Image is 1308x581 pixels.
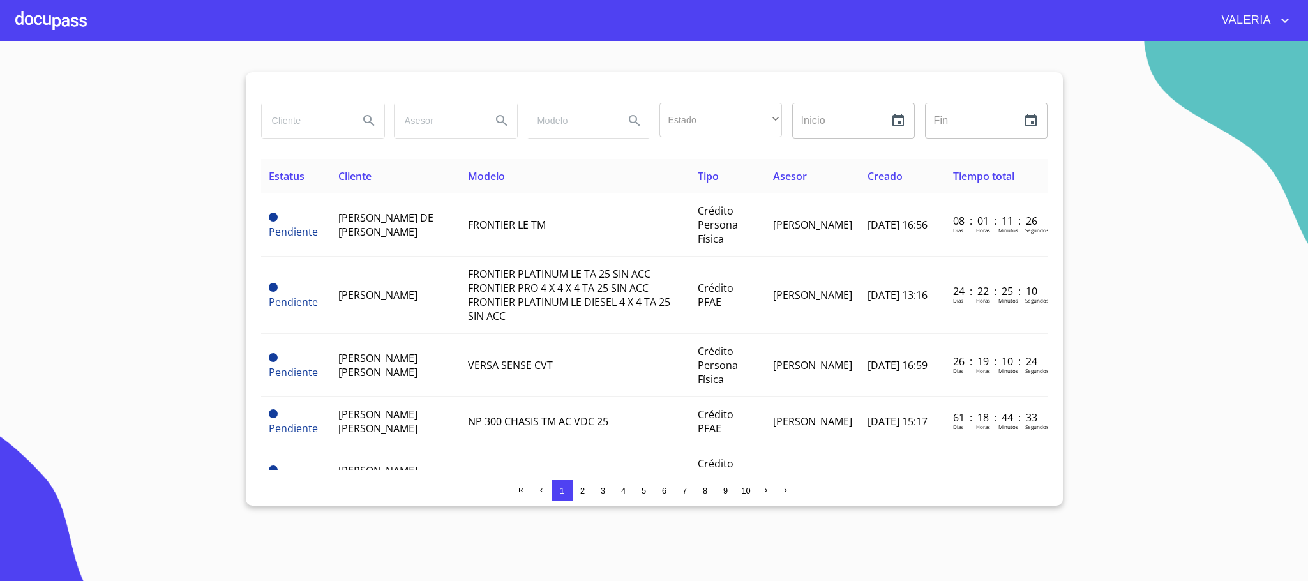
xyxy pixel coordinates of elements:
[395,103,481,138] input: search
[868,414,928,428] span: [DATE] 15:17
[338,351,417,379] span: [PERSON_NAME] [PERSON_NAME]
[868,358,928,372] span: [DATE] 16:59
[659,103,782,137] div: ​
[953,297,963,304] p: Dias
[269,409,278,418] span: Pendiente
[976,423,990,430] p: Horas
[269,169,304,183] span: Estatus
[953,367,963,374] p: Dias
[976,367,990,374] p: Horas
[601,486,605,495] span: 3
[1025,297,1049,304] p: Segundos
[613,480,634,501] button: 4
[468,358,553,372] span: VERSA SENSE CVT
[527,103,614,138] input: search
[338,169,372,183] span: Cliente
[953,214,1039,228] p: 08 : 01 : 11 : 26
[486,105,517,136] button: Search
[698,169,719,183] span: Tipo
[593,480,613,501] button: 3
[338,211,433,239] span: [PERSON_NAME] DE [PERSON_NAME]
[1025,423,1049,430] p: Segundos
[1025,367,1049,374] p: Segundos
[560,486,564,495] span: 1
[703,486,707,495] span: 8
[1212,10,1293,31] button: account of current user
[338,407,417,435] span: [PERSON_NAME] [PERSON_NAME]
[953,227,963,234] p: Dias
[773,218,852,232] span: [PERSON_NAME]
[338,288,417,302] span: [PERSON_NAME]
[868,288,928,302] span: [DATE] 13:16
[773,414,852,428] span: [PERSON_NAME]
[698,281,733,309] span: Crédito PFAE
[773,169,807,183] span: Asesor
[868,169,903,183] span: Creado
[953,423,963,430] p: Dias
[998,227,1018,234] p: Minutos
[698,407,733,435] span: Crédito PFAE
[580,486,585,495] span: 2
[953,169,1014,183] span: Tiempo total
[1212,10,1278,31] span: VALERIA
[619,105,650,136] button: Search
[269,465,278,474] span: Pendiente
[468,414,608,428] span: NP 300 CHASIS TM AC VDC 25
[716,480,736,501] button: 9
[698,456,738,499] span: Crédito Persona Física
[976,227,990,234] p: Horas
[976,297,990,304] p: Horas
[354,105,384,136] button: Search
[573,480,593,501] button: 2
[269,213,278,222] span: Pendiente
[642,486,646,495] span: 5
[262,103,349,138] input: search
[654,480,675,501] button: 6
[698,344,738,386] span: Crédito Persona Física
[468,169,505,183] span: Modelo
[269,295,318,309] span: Pendiente
[998,297,1018,304] p: Minutos
[468,267,670,323] span: FRONTIER PLATINUM LE TA 25 SIN ACC FRONTIER PRO 4 X 4 X 4 TA 25 SIN ACC FRONTIER PLATINUM LE DIES...
[682,486,687,495] span: 7
[998,367,1018,374] p: Minutos
[269,353,278,362] span: Pendiente
[695,480,716,501] button: 8
[675,480,695,501] button: 7
[953,284,1039,298] p: 24 : 22 : 25 : 10
[634,480,654,501] button: 5
[269,283,278,292] span: Pendiente
[468,218,546,232] span: FRONTIER LE TM
[868,218,928,232] span: [DATE] 16:56
[269,421,318,435] span: Pendiente
[773,358,852,372] span: [PERSON_NAME]
[1025,227,1049,234] p: Segundos
[723,486,728,495] span: 9
[741,486,750,495] span: 10
[736,480,756,501] button: 10
[338,464,417,492] span: [PERSON_NAME] [PERSON_NAME]
[953,411,1039,425] p: 61 : 18 : 44 : 33
[773,288,852,302] span: [PERSON_NAME]
[621,486,626,495] span: 4
[552,480,573,501] button: 1
[698,204,738,246] span: Crédito Persona Física
[269,225,318,239] span: Pendiente
[953,467,1039,481] p: 97 : 20 : 08 : 00
[662,486,666,495] span: 6
[953,354,1039,368] p: 26 : 19 : 10 : 24
[269,365,318,379] span: Pendiente
[998,423,1018,430] p: Minutos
